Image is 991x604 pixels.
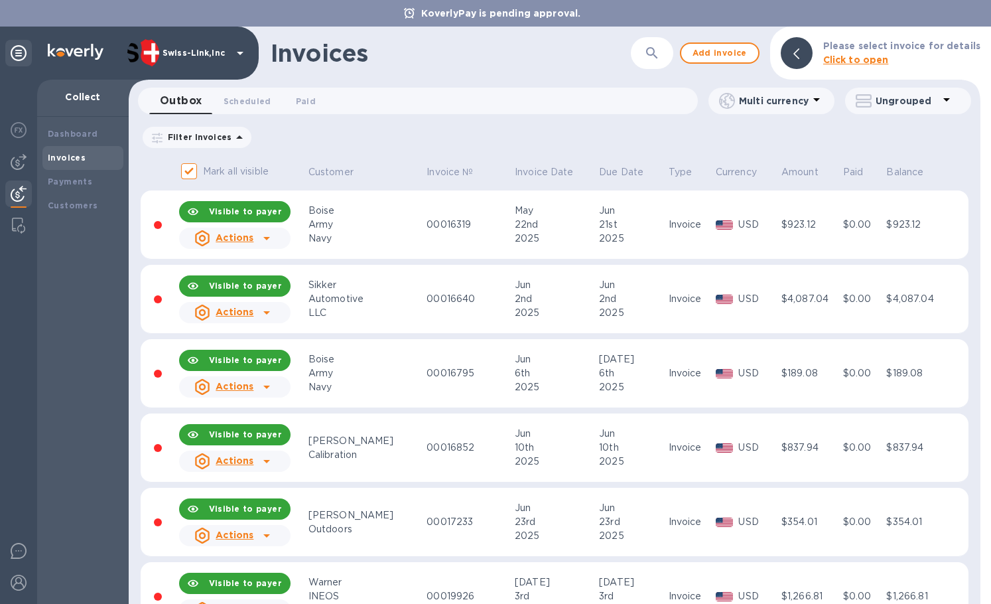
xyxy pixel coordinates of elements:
[716,295,734,304] img: USD
[738,366,777,380] p: USD
[843,366,883,380] div: $0.00
[599,589,664,603] div: 3rd
[216,381,253,392] u: Actions
[599,529,664,543] div: 2025
[781,165,819,179] p: Amount
[515,232,595,246] div: 2025
[308,508,423,522] div: [PERSON_NAME]
[669,366,712,380] div: Invoice
[823,40,980,51] b: Please select invoice for details
[515,165,574,179] p: Invoice Date
[515,278,595,292] div: Jun
[308,380,423,394] div: Navy
[296,94,316,108] span: Paid
[886,515,944,529] div: $354.01
[692,45,748,61] span: Add invoice
[427,292,511,306] div: 00016640
[739,94,809,108] p: Multi currency
[224,94,271,108] span: Scheduled
[738,589,777,603] p: USD
[886,165,923,179] p: Balance
[716,592,734,601] img: USD
[738,515,777,529] p: USD
[308,352,423,366] div: Boise
[781,218,839,232] div: $923.12
[515,441,595,455] div: 10th
[209,578,282,588] b: Visible to payer
[308,589,423,603] div: INEOS
[515,589,595,603] div: 3rd
[427,165,473,179] p: Invoice №
[886,292,944,306] div: $4,087.04
[48,90,118,104] p: Collect
[716,518,734,527] img: USD
[515,165,591,179] span: Invoice Date
[308,204,423,218] div: Boise
[599,501,664,515] div: Jun
[203,165,269,179] p: Mark all visible
[669,441,712,455] div: Invoice
[415,7,588,20] p: KoverlyPay is pending approval.
[515,204,595,218] div: May
[669,589,712,603] div: Invoice
[209,281,282,291] b: Visible to payer
[599,515,664,529] div: 23rd
[209,355,282,365] b: Visible to payer
[669,218,712,232] div: Invoice
[716,165,757,179] p: Currency
[599,292,664,306] div: 2nd
[781,292,839,306] div: $4,087.04
[599,218,664,232] div: 21st
[48,153,86,163] b: Invoices
[886,218,944,232] div: $923.12
[271,39,368,67] h1: Invoices
[716,220,734,230] img: USD
[599,575,664,589] div: [DATE]
[163,48,229,58] p: Swiss-Link,Inc
[738,441,777,455] p: USD
[209,429,282,439] b: Visible to payer
[515,455,595,469] div: 2025
[781,589,839,603] div: $1,266.81
[216,307,253,317] u: Actions
[427,366,511,380] div: 00016795
[599,278,664,292] div: Jun
[515,306,595,320] div: 2025
[599,380,664,394] div: 2025
[781,165,836,179] span: Amount
[515,501,595,515] div: Jun
[427,165,490,179] span: Invoice №
[599,352,664,366] div: [DATE]
[843,441,883,455] div: $0.00
[308,292,423,306] div: Automotive
[308,575,423,589] div: Warner
[781,441,839,455] div: $837.94
[843,165,881,179] span: Paid
[823,54,889,65] b: Click to open
[5,40,32,66] div: Unpin categories
[599,165,661,179] span: Due Date
[515,352,595,366] div: Jun
[515,515,595,529] div: 23rd
[599,306,664,320] div: 2025
[11,122,27,138] img: Foreign exchange
[48,44,103,60] img: Logo
[886,366,944,380] div: $189.08
[599,455,664,469] div: 2025
[669,165,710,179] span: Type
[209,206,282,216] b: Visible to payer
[599,204,664,218] div: Jun
[308,448,423,462] div: Calibration
[515,575,595,589] div: [DATE]
[599,427,664,441] div: Jun
[515,218,595,232] div: 22nd
[515,366,595,380] div: 6th
[843,589,883,603] div: $0.00
[427,218,511,232] div: 00016319
[680,42,760,64] button: Add invoice
[216,455,253,466] u: Actions
[886,441,944,455] div: $837.94
[308,522,423,536] div: Outdoors
[515,380,595,394] div: 2025
[669,292,712,306] div: Invoice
